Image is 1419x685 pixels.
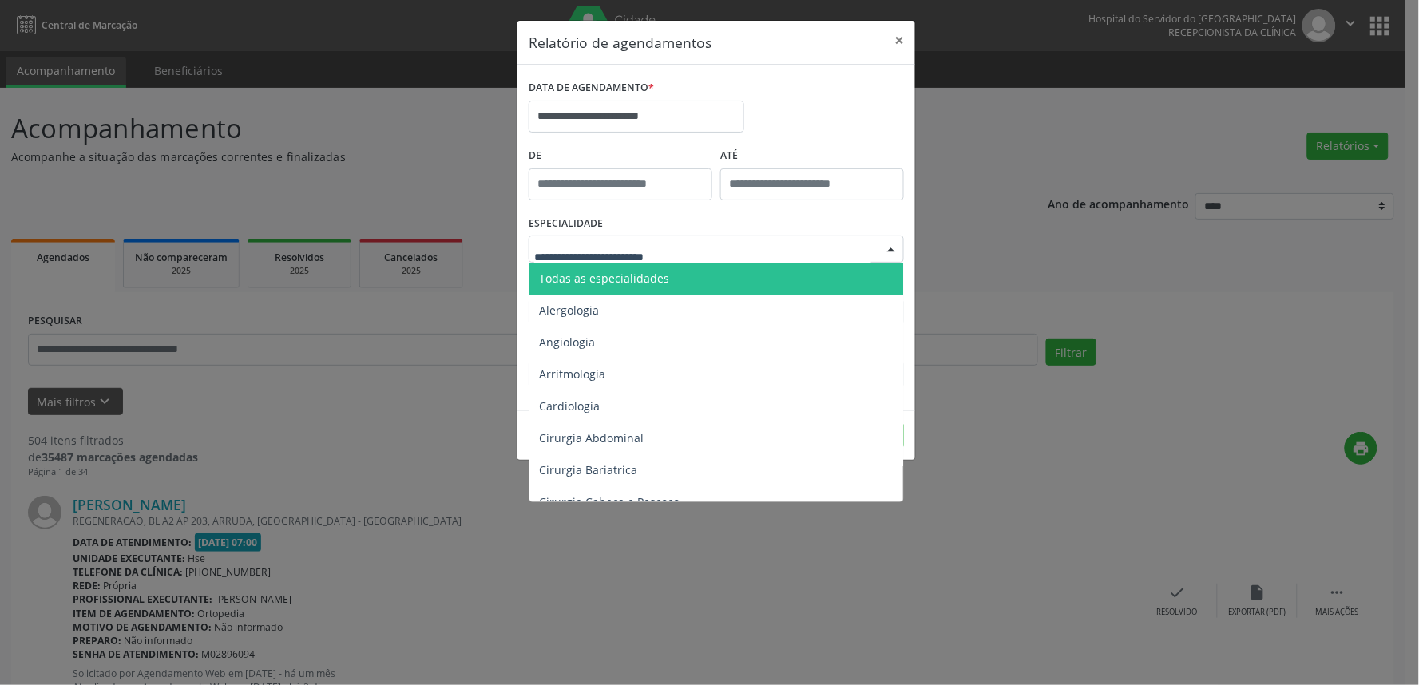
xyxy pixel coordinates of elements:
span: Todas as especialidades [539,271,669,286]
label: DATA DE AGENDAMENTO [529,76,654,101]
span: Cirurgia Cabeça e Pescoço [539,494,680,509]
label: ESPECIALIDADE [529,212,603,236]
span: Angiologia [539,335,595,350]
h5: Relatório de agendamentos [529,32,711,53]
span: Cardiologia [539,398,600,414]
span: Cirurgia Bariatrica [539,462,637,477]
button: Close [883,21,915,60]
span: Alergologia [539,303,599,318]
label: De [529,144,712,168]
span: Arritmologia [539,366,605,382]
span: Cirurgia Abdominal [539,430,644,445]
label: ATÉ [720,144,904,168]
